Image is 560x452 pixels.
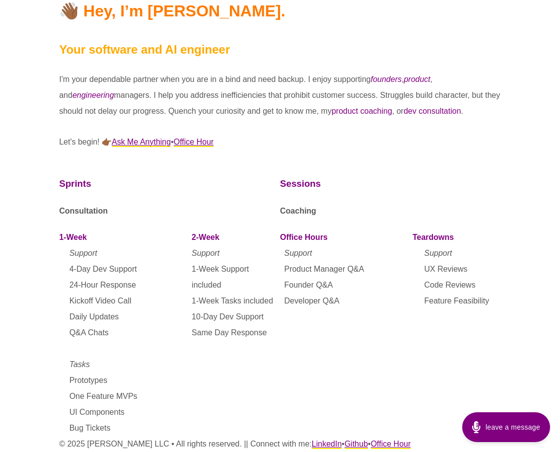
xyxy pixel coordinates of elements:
[112,138,171,147] a: Ask Me Anything
[70,420,138,436] li: Bug Tickets
[192,249,219,257] em: Support
[59,436,501,452] footer: © 2025 [PERSON_NAME] LLC • All rights reserved. || Connect with me: • •
[192,325,280,341] li: Same Day Response
[70,360,90,369] em: Tasks
[70,261,138,277] li: 4-Day Dev Support
[284,277,364,293] li: Founder Q&A
[70,309,138,325] li: Daily Updates
[59,233,87,241] mark: 1-Week
[371,75,402,83] em: founders
[70,373,138,388] li: Prototypes
[72,91,114,99] em: engineering
[280,233,328,241] mark: Office Hours
[284,261,364,277] li: Product Manager Q&A
[404,75,430,83] em: product
[192,309,280,325] li: 10-Day Dev Support
[70,325,138,341] li: Q&A Chats
[174,138,214,147] a: Office Hour
[424,293,489,309] li: Feature Feasibility
[70,388,138,404] li: One Feature MVPs
[192,233,219,241] mark: 2-Week
[59,38,501,62] h2: Your software and AI engineer
[424,249,452,257] em: Support
[424,277,489,293] li: Code Reviews
[59,203,280,219] h4: Consultation
[280,178,321,189] mark: Sessions
[371,440,411,449] a: Office Hour
[312,440,342,449] a: LinkedIn
[70,249,97,257] em: Support
[59,134,501,150] p: Let's begin! 👉🏾 •
[404,107,461,115] mark: dev consultation
[332,107,392,115] mark: product coaching
[59,72,501,119] p: I'm your dependable partner when you are in a bind and need backup. I enjoy supporting , , and ma...
[280,203,501,219] h4: Coaching
[59,178,91,189] mark: Sprints
[284,293,364,309] li: Developer Q&A
[413,233,454,241] mark: Teardowns
[345,440,368,449] a: Github
[70,277,138,293] li: 24-Hour Response
[70,404,138,420] li: UI Components
[486,422,540,433] span: leave a message
[192,293,280,309] li: 1-Week Tasks included
[284,249,312,257] em: Support
[70,293,138,309] li: Kickoff Video Call
[192,261,280,293] li: 1-Week Support included
[424,261,489,277] li: UX Reviews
